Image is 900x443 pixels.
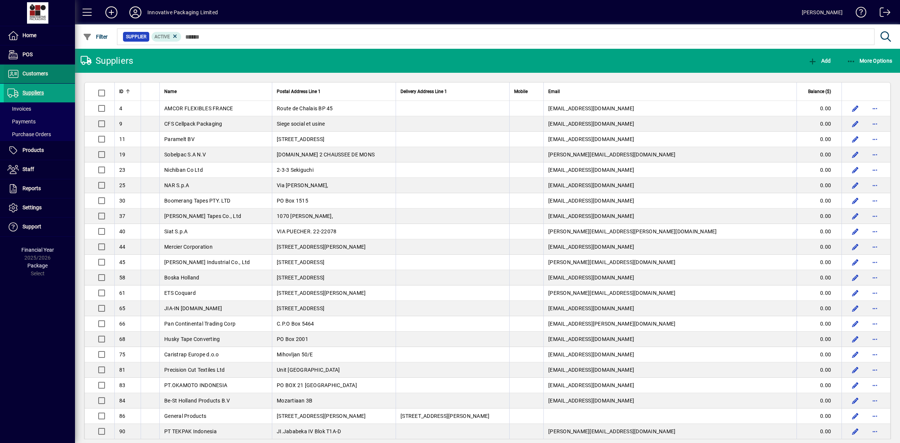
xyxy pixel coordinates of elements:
button: More options [869,225,881,237]
span: Package [27,263,48,269]
button: More options [869,364,881,376]
div: Balance ($) [801,87,838,96]
button: Add [806,54,832,68]
span: Boska Holland [164,275,199,281]
td: 0.00 [796,239,841,255]
button: Edit [849,225,861,237]
td: 0.00 [796,378,841,393]
span: NAR S.p.A [164,182,189,188]
button: Edit [849,395,861,407]
button: Edit [849,133,861,145]
mat-chip: Activation Status: Active [151,32,181,42]
a: Logout [874,2,891,26]
span: Balance ($) [808,87,831,96]
span: 9 [119,121,122,127]
span: [STREET_ADDRESS][PERSON_NAME] [277,290,366,296]
span: Supplier [126,33,146,41]
span: 45 [119,259,126,265]
button: More options [869,210,881,222]
span: 58 [119,275,126,281]
td: 0.00 [796,362,841,378]
span: Be-St Holland Products B.V [164,398,230,404]
button: Edit [849,302,861,314]
div: Suppliers [81,55,133,67]
span: [EMAIL_ADDRESS][DOMAIN_NAME] [548,351,634,357]
span: [PERSON_NAME][EMAIL_ADDRESS][DOMAIN_NAME] [548,259,675,265]
span: POS [22,51,33,57]
span: Products [22,147,44,153]
span: 37 [119,213,126,219]
span: [EMAIL_ADDRESS][DOMAIN_NAME] [548,136,634,142]
span: Via [PERSON_NAME], [277,182,328,188]
span: Route de Chalais BP 45 [277,105,333,111]
a: POS [4,45,75,64]
button: More Options [845,54,894,68]
div: Name [164,87,267,96]
span: 40 [119,228,126,234]
span: 44 [119,244,126,250]
button: Profile [123,6,147,19]
button: More options [869,348,881,360]
span: Active [154,34,170,39]
span: 83 [119,382,126,388]
span: 81 [119,367,126,373]
span: [EMAIL_ADDRESS][DOMAIN_NAME] [548,336,634,342]
span: [STREET_ADDRESS] [277,259,324,265]
button: More options [869,256,881,268]
span: Husky Tape Converting [164,336,220,342]
td: 0.00 [796,193,841,209]
span: JIA-IN [DOMAIN_NAME] [164,305,222,311]
button: Edit [849,164,861,176]
span: [PERSON_NAME][EMAIL_ADDRESS][DOMAIN_NAME] [548,290,675,296]
span: [PERSON_NAME][EMAIL_ADDRESS][DOMAIN_NAME] [548,428,675,434]
span: Filter [83,34,108,40]
span: Invoices [7,106,31,112]
span: Mozartiaan 3B [277,398,312,404]
td: 0.00 [796,332,841,347]
td: 0.00 [796,178,841,193]
span: [EMAIL_ADDRESS][DOMAIN_NAME] [548,398,634,404]
td: 0.00 [796,347,841,362]
span: [EMAIL_ADDRESS][DOMAIN_NAME] [548,167,634,173]
span: Support [22,224,41,230]
div: Email [548,87,792,96]
button: Edit [849,256,861,268]
span: PO BOX 21 [GEOGRAPHIC_DATA] [277,382,357,388]
button: More options [869,241,881,253]
a: Settings [4,198,75,217]
span: ETS Coquard [164,290,196,296]
span: [EMAIL_ADDRESS][DOMAIN_NAME] [548,305,634,311]
span: 2-3-3 Sekiguchi [277,167,313,173]
span: 11 [119,136,126,142]
td: 0.00 [796,162,841,178]
span: [EMAIL_ADDRESS][PERSON_NAME][DOMAIN_NAME] [548,321,675,327]
span: [PERSON_NAME] Tapes Co., Ltd [164,213,241,219]
span: [PERSON_NAME] Industrial Co., Ltd [164,259,250,265]
span: [STREET_ADDRESS] [277,305,324,311]
button: Edit [849,333,861,345]
div: [PERSON_NAME] [802,6,843,18]
button: More options [869,287,881,299]
span: ID [119,87,123,96]
span: Name [164,87,177,96]
span: PT.OKAMOTO INDONESIA [164,382,227,388]
span: JI.Jababeka IV Blok T1A-D [277,428,341,434]
td: 0.00 [796,316,841,332]
span: Financial Year [21,247,54,253]
span: [STREET_ADDRESS][PERSON_NAME] [400,413,489,419]
span: Pan Continental Trading Corp [164,321,235,327]
span: Mobile [514,87,528,96]
span: CFS Cellpack Packaging [164,121,222,127]
span: Precision Cut Textiles Ltd [164,367,225,373]
button: Edit [849,149,861,161]
button: Edit [849,410,861,422]
td: 0.00 [796,408,841,424]
button: More options [869,379,881,391]
button: Edit [849,195,861,207]
span: 86 [119,413,126,419]
span: 68 [119,336,126,342]
span: More Options [847,58,892,64]
div: Innovative Packaging Limited [147,6,218,18]
span: [STREET_ADDRESS] [277,275,324,281]
td: 0.00 [796,424,841,439]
